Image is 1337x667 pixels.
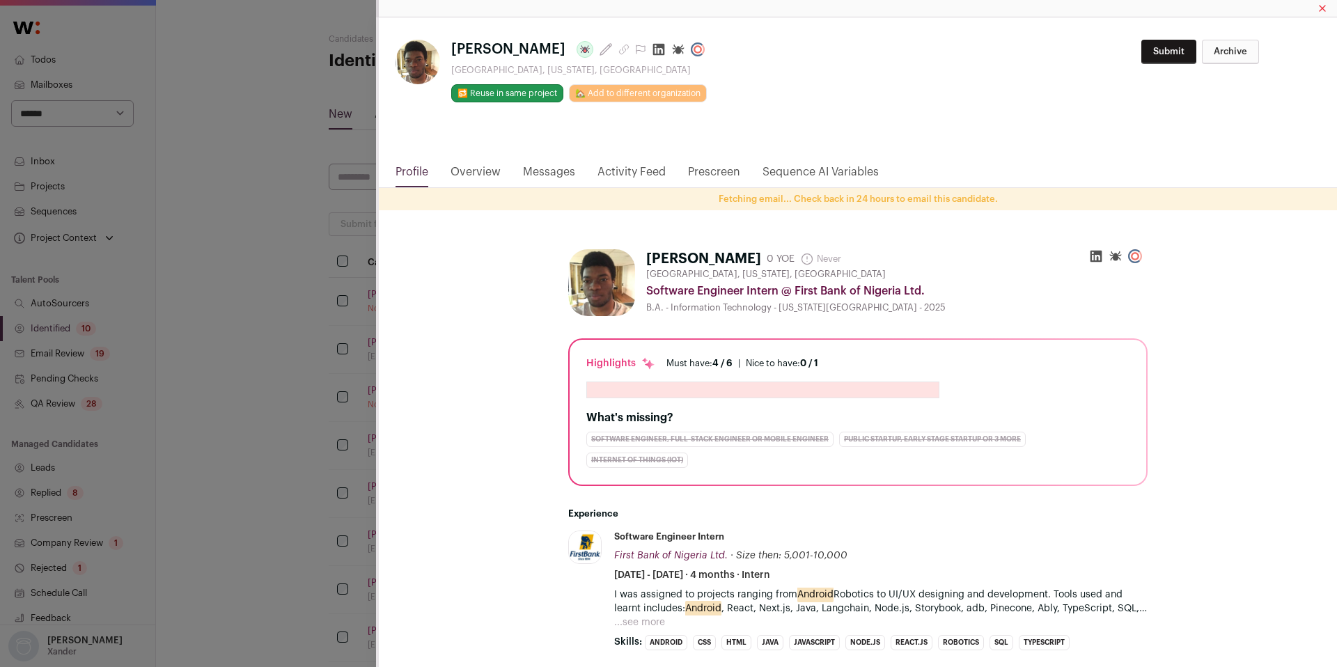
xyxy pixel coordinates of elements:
[688,164,740,187] a: Prescreen
[1202,40,1259,64] button: Archive
[614,588,1148,615] p: I was assigned to projects ranging from Robotics to UI/UX designing and development. Tools used a...
[379,194,1337,205] p: Fetching email... Check back in 24 hours to email this candidate.
[845,635,885,650] li: Node.js
[451,84,563,102] button: 🔂 Reuse in same project
[891,635,932,650] li: React.js
[614,568,770,582] span: [DATE] - [DATE] · 4 months · Intern
[396,40,440,84] img: abd4a9f842e52ae76154e360a67e3a3d9ccd902e95cbab88ab4ee999570f721b
[800,252,841,266] span: Never
[645,635,687,650] li: Android
[1141,40,1196,64] button: Submit
[789,635,840,650] li: JavaScript
[800,359,818,368] span: 0 / 1
[666,358,733,369] div: Must have:
[693,635,716,650] li: CSS
[523,164,575,187] a: Messages
[451,40,565,59] span: [PERSON_NAME]
[746,358,818,369] div: Nice to have:
[839,432,1026,447] div: Public Startup, Early Stage Startup or 3 more
[586,356,655,370] div: Highlights
[646,249,761,269] h1: [PERSON_NAME]
[646,283,1148,299] div: Software Engineer Intern @ First Bank of Nigeria Ltd.
[1019,635,1070,650] li: TypeScript
[396,164,428,187] a: Profile
[586,409,1129,426] h2: What's missing?
[763,164,879,187] a: Sequence AI Variables
[614,551,728,560] span: First Bank of Nigeria Ltd.
[451,65,710,76] div: [GEOGRAPHIC_DATA], [US_STATE], [GEOGRAPHIC_DATA]
[614,635,642,649] span: Skills:
[614,531,724,543] div: Software Engineer Intern
[614,615,665,629] button: ...see more
[586,432,834,447] div: Software Engineer, Full-Stack Engineer or Mobile Engineer
[721,635,751,650] li: HTML
[757,635,783,650] li: Java
[767,252,795,266] div: 0 YOE
[451,164,501,187] a: Overview
[568,508,1148,519] h2: Experience
[797,587,834,602] mark: Android
[568,249,635,316] img: abd4a9f842e52ae76154e360a67e3a3d9ccd902e95cbab88ab4ee999570f721b
[586,453,688,468] div: Internet of Things (IoT)
[730,551,847,560] span: · Size then: 5,001-10,000
[685,601,721,616] mark: Android
[712,359,733,368] span: 4 / 6
[569,531,601,563] img: f1d548b2a783498da39be527b36f4f3275dce5aac47b509d866c224831be7a2d.jpg
[666,358,818,369] ul: |
[990,635,1013,650] li: SQL
[597,164,666,187] a: Activity Feed
[646,269,886,280] span: [GEOGRAPHIC_DATA], [US_STATE], [GEOGRAPHIC_DATA]
[646,302,1148,313] div: B.A. - Information Technology - [US_STATE][GEOGRAPHIC_DATA] - 2025
[938,635,984,650] li: Robotics
[569,84,707,102] a: 🏡 Add to different organization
